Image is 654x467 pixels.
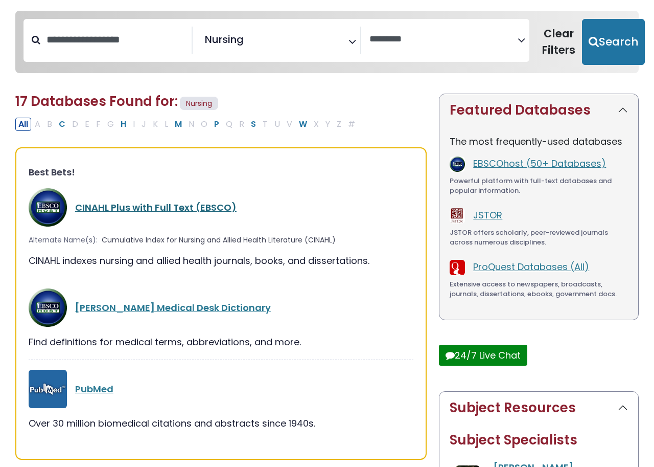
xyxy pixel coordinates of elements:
[535,19,582,65] button: Clear Filters
[450,432,628,448] h2: Subject Specialists
[15,92,178,110] span: 17 Databases Found for:
[450,176,628,196] div: Powerful platform with full-text databases and popular information.
[473,209,502,221] a: JSTOR
[102,235,336,246] span: Cumulative Index for Nursing and Allied Health Literature (CINAHL)
[473,260,589,273] a: ProQuest Databases (All)
[56,118,68,131] button: Filter Results C
[75,301,271,314] a: [PERSON_NAME] Medical Desk Dictionary
[118,118,129,131] button: Filter Results H
[75,201,237,214] a: CINAHL Plus with Full Text (EBSCO)
[450,279,628,299] div: Extensive access to newspapers, broadcasts, journals, dissertations, ebooks, government docs.
[439,392,638,424] button: Subject Resources
[15,11,639,73] nav: Search filters
[180,97,218,110] span: Nursing
[29,235,98,246] span: Alternate Name(s):
[439,94,638,126] button: Featured Databases
[29,416,413,430] div: Over 30 million biomedical citations and abstracts since 1940s.
[15,118,31,131] button: All
[172,118,185,131] button: Filter Results M
[439,345,527,366] button: 24/7 Live Chat
[211,118,222,131] button: Filter Results P
[582,19,645,65] button: Submit for Search Results
[450,228,628,248] div: JSTOR offers scholarly, peer-reviewed journals across numerous disciplines.
[40,31,192,48] input: Search database by title or keyword
[29,335,413,349] div: Find definitions for medical terms, abbreviations, and more.
[248,118,259,131] button: Filter Results S
[246,37,253,48] textarea: Search
[369,34,518,45] textarea: Search
[450,135,628,148] p: The most frequently-used databases
[15,117,359,130] div: Alpha-list to filter by first letter of database name
[473,157,606,170] a: EBSCOhost (50+ Databases)
[29,254,413,268] div: CINAHL indexes nursing and allied health journals, books, and dissertations.
[29,167,413,178] h3: Best Bets!
[296,118,310,131] button: Filter Results W
[201,32,244,47] li: Nursing
[75,383,113,395] a: PubMed
[205,32,244,47] span: Nursing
